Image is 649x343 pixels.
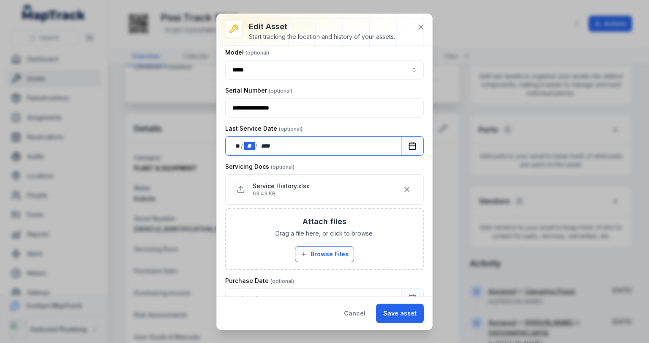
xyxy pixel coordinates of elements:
[275,229,374,238] span: Drag a file here, or click to browse.
[225,162,295,171] label: Servicing Docs
[225,60,424,80] input: asset-edit:cf[68832b05-6ea9-43b4-abb7-d68a6a59beaf]-label
[244,294,255,302] div: month,
[337,304,373,323] button: Cancel
[255,294,258,302] div: /
[253,190,309,197] p: 63.43 KB
[249,21,395,33] h3: Edit asset
[225,48,269,57] label: Model
[401,288,424,308] button: Calendar
[295,246,354,262] button: Browse Files
[241,142,244,150] div: /
[225,277,294,285] label: Purchase Date
[232,294,241,302] div: day,
[255,142,258,150] div: /
[401,136,424,156] button: Calendar
[241,294,244,302] div: /
[258,294,273,302] div: year,
[232,142,241,150] div: day,
[258,142,274,150] div: year,
[225,86,292,95] label: Serial Number
[225,124,303,133] label: Last Service Date
[303,216,346,228] h3: Attach files
[376,304,424,323] button: Save asset
[244,142,255,150] div: month,
[253,182,309,190] p: Service History.xlsx
[249,33,395,41] div: Start tracking the location and history of your assets.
